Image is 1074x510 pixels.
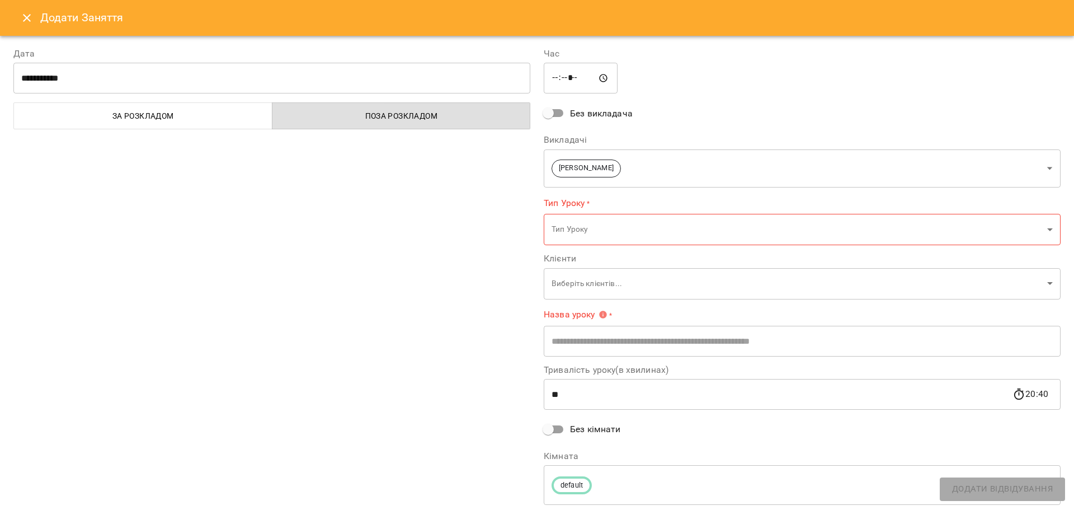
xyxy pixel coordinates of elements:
[279,109,524,123] span: Поза розкладом
[599,310,607,319] svg: Вкажіть назву уроку або виберіть клієнтів
[21,109,266,123] span: За розкладом
[40,9,1061,26] h6: Додати Заняття
[272,102,531,129] button: Поза розкладом
[544,214,1061,246] div: Тип Уроку
[552,224,1043,235] p: Тип Уроку
[570,107,633,120] span: Без викладача
[554,480,590,491] span: default
[544,135,1061,144] label: Викладачі
[544,254,1061,263] label: Клієнти
[13,49,530,58] label: Дата
[544,310,607,319] span: Назва уроку
[544,465,1061,505] div: default
[544,452,1061,461] label: Кімната
[552,163,620,174] span: [PERSON_NAME]
[544,49,1061,58] label: Час
[552,278,1043,289] p: Виберіть клієнтів...
[544,366,1061,375] label: Тривалість уроку(в хвилинах)
[13,4,40,31] button: Close
[13,102,272,129] button: За розкладом
[544,149,1061,188] div: [PERSON_NAME]
[544,268,1061,300] div: Виберіть клієнтів...
[570,423,621,436] span: Без кімнати
[544,196,1061,209] label: Тип Уроку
